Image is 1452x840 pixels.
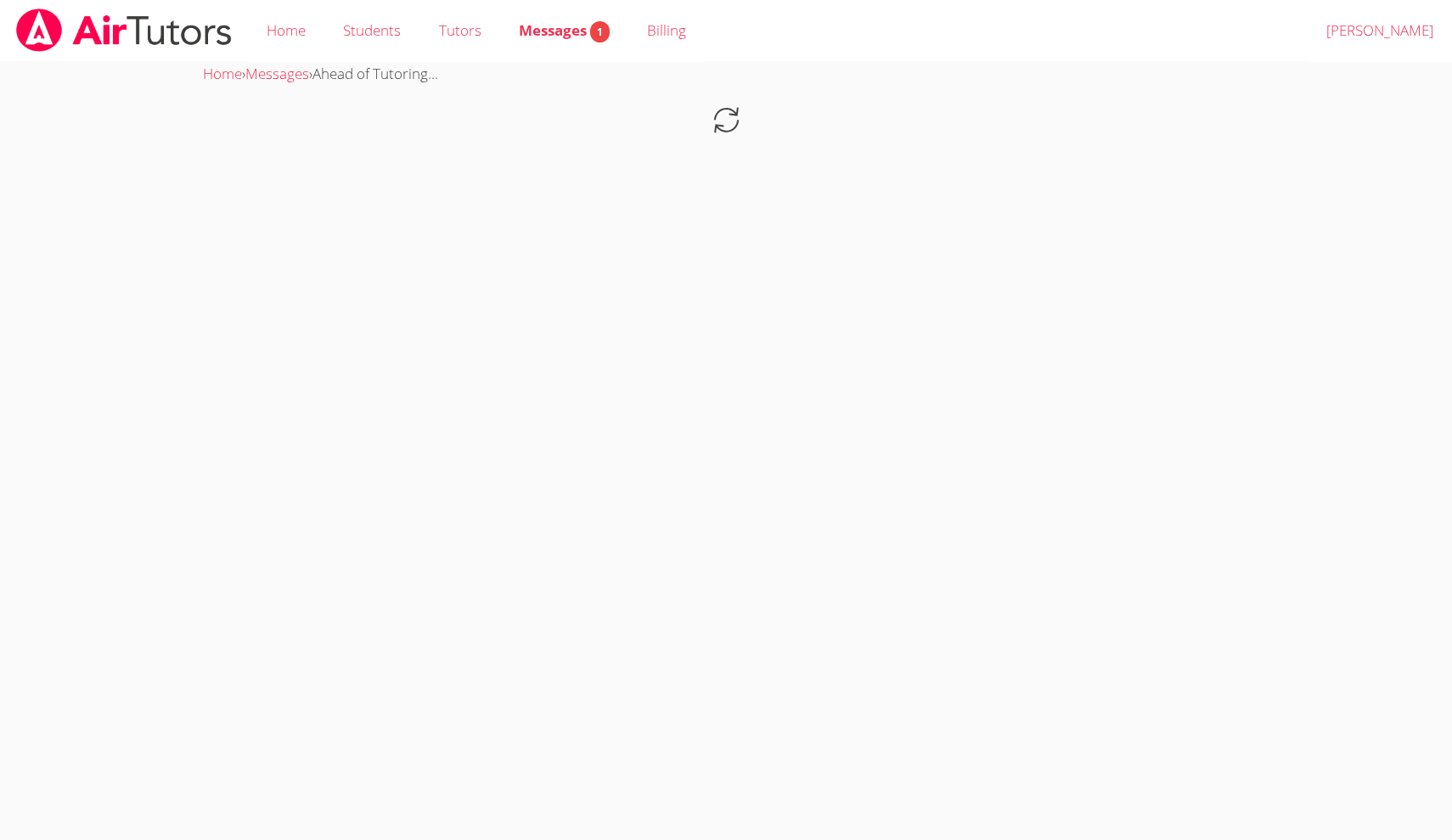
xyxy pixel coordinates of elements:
div: › › [203,62,1248,87]
span: Ahead of Tutoring... [312,64,438,83]
img: airtutors_banner-c4298cdbf04f3fff15de1276eac7730deb9818008684d7c2e4769d2f7ddbe033.png [14,8,234,52]
span: Messages [519,20,610,40]
a: Home [203,64,242,83]
span: 1 [590,21,610,42]
a: Messages [245,64,309,83]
